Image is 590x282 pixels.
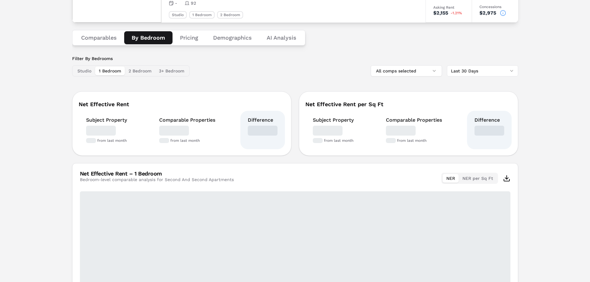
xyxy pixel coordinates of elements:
button: By Bedroom [124,31,173,44]
button: 2 Bedroom [125,67,155,75]
div: from last month [313,138,354,143]
button: Demographics [206,31,259,44]
div: Concessions [479,5,511,9]
button: 3+ Bedroom [155,67,188,75]
div: Studio [169,11,187,19]
div: from last month [386,138,442,143]
div: Subject Property [313,117,354,123]
div: Comparable Properties [386,117,442,123]
div: Asking Rent [433,6,464,9]
div: 1 Bedroom [189,11,215,19]
button: 1 Bedroom [95,67,125,75]
div: $2,975 [479,11,496,15]
div: $2,155 [433,11,448,15]
div: Difference [474,117,504,123]
div: Net Effective Rent [79,102,285,107]
div: Net Effective Rent – 1 Bedroom [80,171,234,176]
div: Subject Property [86,117,127,123]
div: 2 Bedroom [217,11,243,19]
button: Comparables [74,31,124,44]
button: Pricing [173,31,206,44]
div: Bedroom-level comparable analysis for Second And Second Apartments [80,176,234,183]
div: Net Effective Rent per Sq Ft [305,102,512,107]
div: Comparable Properties [159,117,215,123]
button: NER per Sq Ft [459,174,497,183]
button: Studio [74,67,95,75]
button: NER [443,174,459,183]
div: from last month [159,138,215,143]
div: Difference [248,117,278,123]
button: All comps selected [371,65,442,76]
label: Filter By Bedrooms [72,55,190,62]
span: -1.21% [451,11,462,15]
div: from last month [86,138,127,143]
button: AI Analysis [259,31,304,44]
